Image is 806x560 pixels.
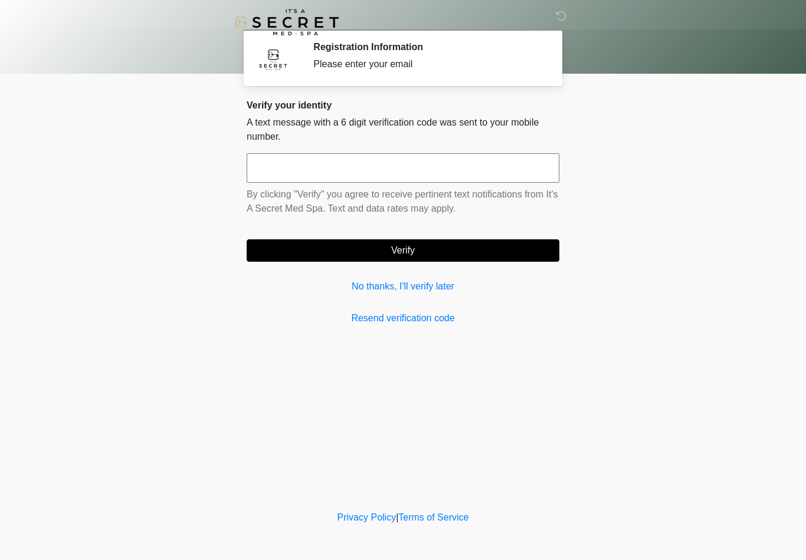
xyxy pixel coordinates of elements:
[313,57,542,71] div: Please enter your email
[247,239,559,262] button: Verify
[338,512,397,522] a: Privacy Policy
[396,512,398,522] a: |
[247,279,559,294] a: No thanks, I'll verify later
[247,311,559,325] a: Resend verification code
[247,100,559,111] h2: Verify your identity
[255,41,291,77] img: Agent Avatar
[313,41,542,52] h2: Registration Information
[235,9,339,35] img: It's A Secret Med Spa Logo
[398,512,468,522] a: Terms of Service
[247,116,559,144] p: A text message with a 6 digit verification code was sent to your mobile number.
[247,187,559,216] p: By clicking "Verify" you agree to receive pertinent text notifications from It's A Secret Med Spa...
